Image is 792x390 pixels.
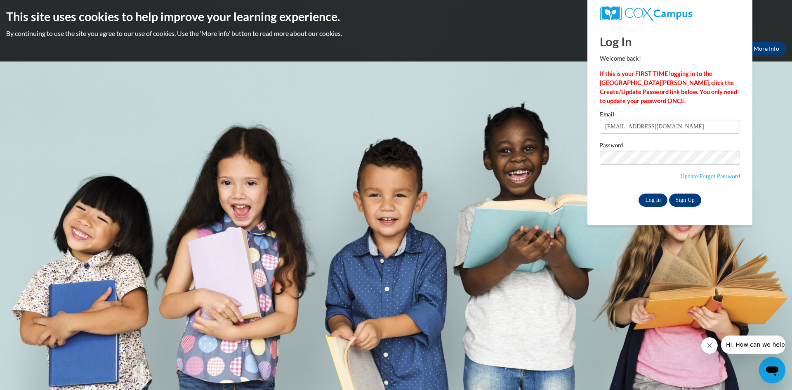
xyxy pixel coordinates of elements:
[6,8,786,25] h2: This site uses cookies to help improve your learning experience.
[600,70,737,104] strong: If this is your FIRST TIME logging in to the [GEOGRAPHIC_DATA][PERSON_NAME], click the Create/Upd...
[5,6,67,12] span: Hi. How can we help?
[600,54,740,63] p: Welcome back!
[721,336,785,354] iframe: Message from company
[600,6,740,21] a: COX Campus
[639,194,667,207] input: Log In
[600,111,740,120] label: Email
[669,194,701,207] a: Sign Up
[759,357,785,383] iframe: Button to launch messaging window
[701,337,718,354] iframe: Close message
[680,173,740,180] a: Update/Forgot Password
[600,142,740,151] label: Password
[747,42,786,55] a: More Info
[600,6,692,21] img: COX Campus
[6,29,786,38] p: By continuing to use the site you agree to our use of cookies. Use the ‘More info’ button to read...
[600,33,740,50] h1: Log In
